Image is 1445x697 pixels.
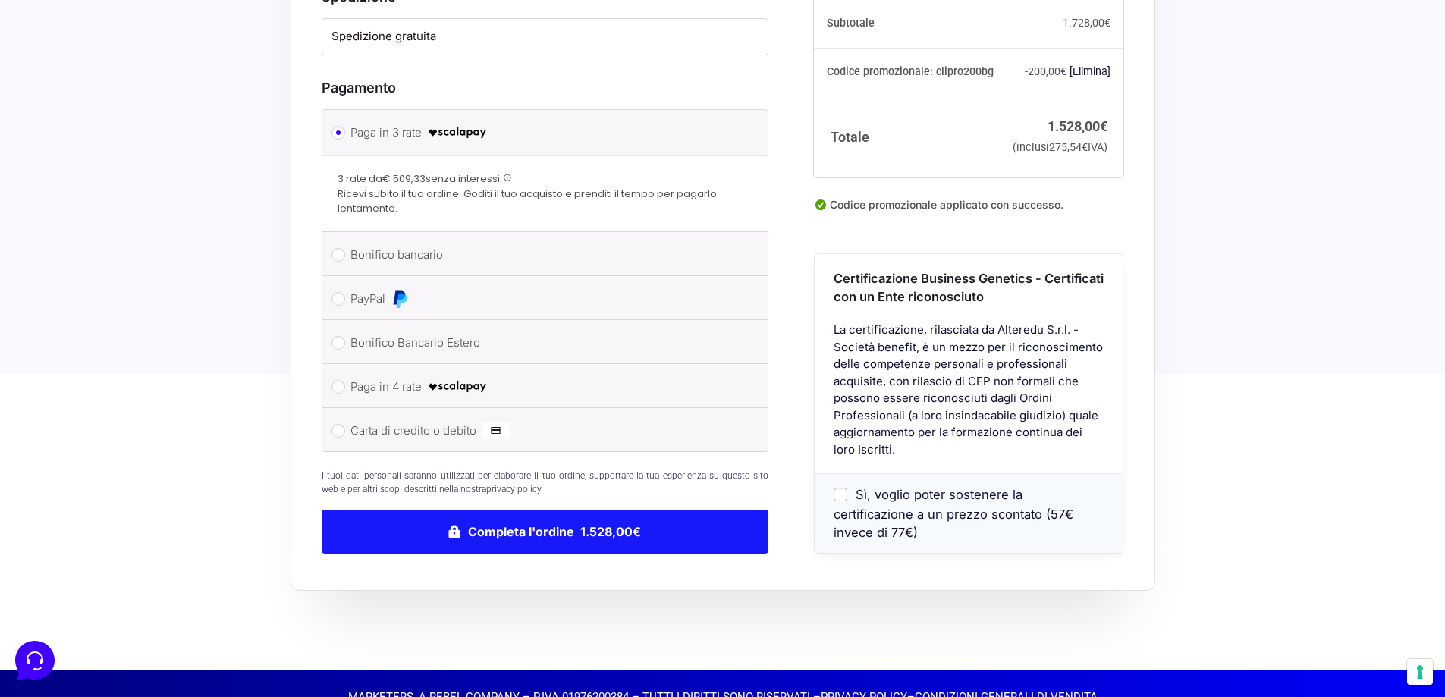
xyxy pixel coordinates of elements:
input: Sì, voglio poter sostenere la certificazione a un prezzo scontato (57€ invece di 77€) [834,488,847,501]
label: Bonifico bancario [350,243,735,266]
iframe: Customerly Messenger Launcher [12,638,58,683]
span: 275,54 [1049,140,1088,153]
input: Search for an Article... [34,245,248,260]
label: Spedizione gratuita [331,28,759,46]
button: Messages [105,487,199,522]
div: La certificazione, rilasciata da Alteredu S.r.l. - Società benefit, è un mezzo per il riconoscime... [815,322,1123,473]
button: Help [198,487,291,522]
a: Open Help Center [189,212,279,224]
th: Codice promozionale: clipro200bg [814,48,1003,96]
label: Paga in 4 rate [350,375,735,398]
label: PayPal [350,287,735,310]
img: Carta di credito o debito [482,422,510,440]
span: Your Conversations [24,85,123,97]
h2: Hello from Marketers 👋 [12,12,255,61]
p: Messages [130,508,174,522]
img: dark [73,109,103,140]
bdi: 1.728,00 [1063,17,1110,29]
p: Home [46,508,71,522]
span: € [1082,140,1088,153]
span: Sì, voglio poter sostenere la certificazione a un prezzo scontato (57€ invece di 77€) [834,487,1073,540]
label: Bonifico Bancario Estero [350,331,735,354]
small: (inclusi IVA) [1013,140,1107,153]
button: Completa l'ordine 1.528,00€ [322,510,769,554]
p: I tuoi dati personali saranno utilizzati per elaborare il tuo ordine, supportare la tua esperienz... [322,469,769,496]
button: Le tue preferenze relative al consenso per le tecnologie di tracciamento [1407,659,1433,685]
th: Totale [814,96,1003,177]
span: € [1100,118,1107,134]
a: privacy policy [486,484,541,494]
p: Help [235,508,255,522]
span: € [1104,17,1110,29]
div: Codice promozionale applicato con successo. [814,196,1123,225]
img: scalapay-logo-black.png [427,124,488,142]
bdi: 1.528,00 [1048,118,1107,134]
span: Find an Answer [24,212,103,224]
td: - [1004,48,1124,96]
span: 200,00 [1028,65,1066,77]
img: scalapay-logo-black.png [427,378,488,396]
img: dark [49,109,79,140]
img: dark [24,109,55,140]
span: € [1060,65,1066,77]
h3: Pagamento [322,77,769,98]
span: Certificazione Business Genetics - Certificati con un Ente riconosciuto [834,270,1104,304]
span: Start a Conversation [109,161,212,173]
button: Start a Conversation [24,152,279,182]
label: Carta di credito o debito [350,419,735,442]
img: PayPal [391,290,409,308]
a: Rimuovi il codice promozionale clipro200bg [1070,65,1110,77]
button: Home [12,487,105,522]
label: Paga in 3 rate [350,121,735,144]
